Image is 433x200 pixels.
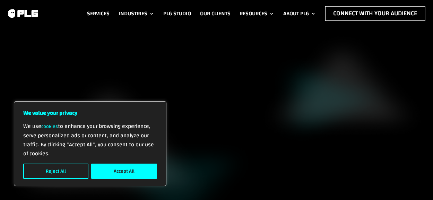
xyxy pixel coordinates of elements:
[240,6,274,21] a: Resources
[14,101,166,186] div: We value your privacy
[163,6,191,21] a: PLG Studio
[200,6,231,21] a: Our Clients
[91,164,157,179] button: Accept All
[23,122,157,158] p: We use to enhance your browsing experience, serve personalized ads or content, and analyze our tr...
[119,6,154,21] a: Industries
[41,122,58,131] a: cookies
[325,6,425,21] a: Connect with Your Audience
[87,6,110,21] a: Services
[283,6,316,21] a: About PLG
[23,164,88,179] button: Reject All
[23,108,157,118] p: We value your privacy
